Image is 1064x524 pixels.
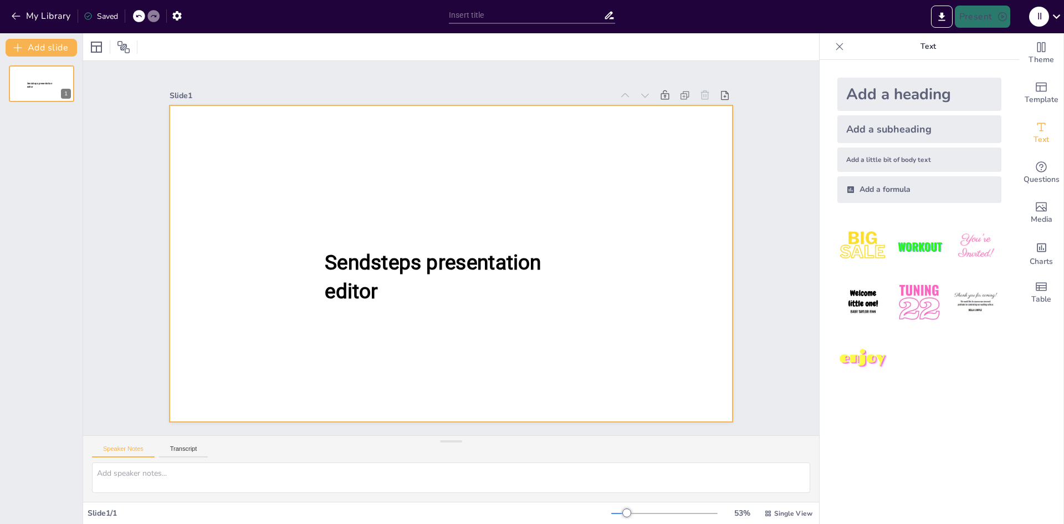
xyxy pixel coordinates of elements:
[837,176,1001,203] div: Add a formula
[837,221,889,272] img: 1.jpeg
[837,115,1001,143] div: Add a subheading
[1019,153,1063,193] div: Get real-time input from your audience
[325,251,541,303] span: Sendsteps presentation editor
[1019,113,1063,153] div: Add text boxes
[950,221,1001,272] img: 3.jpeg
[1019,73,1063,113] div: Add ready made slides
[1034,134,1049,146] span: Text
[1019,273,1063,313] div: Add a table
[837,277,889,328] img: 4.jpeg
[1019,33,1063,73] div: Change the overall theme
[1029,6,1049,28] button: I I
[774,509,812,518] span: Single View
[1030,256,1053,268] span: Charts
[1019,233,1063,273] div: Add charts and graphs
[159,445,208,457] button: Transcript
[1029,7,1049,27] div: I I
[955,6,1010,28] button: Present
[837,78,1001,111] div: Add a heading
[449,7,603,23] input: Insert title
[8,7,75,25] button: My Library
[1025,94,1058,106] span: Template
[837,147,1001,172] div: Add a little bit of body text
[848,33,1008,60] p: Text
[9,65,74,102] div: 1
[27,82,52,88] span: Sendsteps presentation editor
[950,277,1001,328] img: 6.jpeg
[170,90,612,101] div: Slide 1
[729,508,755,518] div: 53 %
[88,38,105,56] div: Layout
[893,277,945,328] img: 5.jpeg
[931,6,953,28] button: Export to PowerPoint
[1031,293,1051,306] span: Table
[92,445,155,457] button: Speaker Notes
[61,89,71,99] div: 1
[837,333,889,385] img: 7.jpeg
[117,40,130,54] span: Position
[893,221,945,272] img: 2.jpeg
[1019,193,1063,233] div: Add images, graphics, shapes or video
[6,39,77,57] button: Add slide
[1024,174,1060,186] span: Questions
[1029,54,1054,66] span: Theme
[1031,213,1052,226] span: Media
[88,508,611,518] div: Slide 1 / 1
[84,11,118,22] div: Saved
